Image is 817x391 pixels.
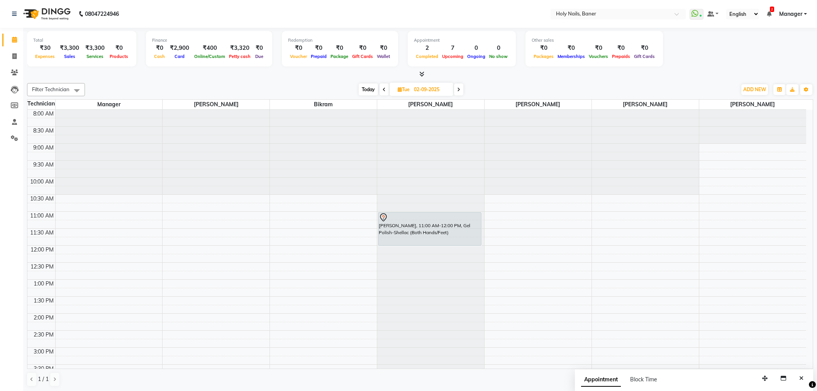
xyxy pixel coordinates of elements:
[329,44,350,53] div: ₹0
[29,178,55,186] div: 10:00 AM
[487,44,510,53] div: 0
[163,100,270,109] span: [PERSON_NAME]
[33,54,57,59] span: Expenses
[192,54,227,59] span: Online/Custom
[412,84,450,95] input: 2025-09-02
[632,44,657,53] div: ₹0
[796,372,807,384] button: Close
[414,54,440,59] span: Completed
[532,37,657,44] div: Other sales
[770,7,774,12] span: 2
[29,229,55,237] div: 11:30 AM
[630,376,657,383] span: Block Time
[556,54,587,59] span: Memberships
[465,44,487,53] div: 0
[108,44,130,53] div: ₹0
[329,54,350,59] span: Package
[414,37,510,44] div: Appointment
[396,87,412,92] span: Tue
[767,10,771,17] a: 2
[375,44,392,53] div: ₹0
[32,86,69,92] span: Filter Technician
[29,263,55,271] div: 12:30 PM
[57,44,82,53] div: ₹3,300
[32,365,55,373] div: 3:30 PM
[227,54,253,59] span: Petty cash
[270,100,377,109] span: Bikram
[375,54,392,59] span: Wallet
[288,54,309,59] span: Voucher
[288,37,392,44] div: Redemption
[32,348,55,356] div: 3:00 PM
[152,44,167,53] div: ₹0
[192,44,227,53] div: ₹400
[610,44,632,53] div: ₹0
[378,212,481,245] div: [PERSON_NAME], 11:00 AM-12:00 PM, Gel Polish-Shellac (Both Hands/Feet)
[309,44,329,53] div: ₹0
[27,100,55,108] div: Technician
[632,54,657,59] span: Gift Cards
[359,83,378,95] span: Today
[62,54,77,59] span: Sales
[152,54,167,59] span: Cash
[532,54,556,59] span: Packages
[33,37,130,44] div: Total
[152,37,266,44] div: Finance
[32,144,55,152] div: 9:00 AM
[85,54,105,59] span: Services
[610,54,632,59] span: Prepaids
[699,100,806,109] span: [PERSON_NAME]
[487,54,510,59] span: No show
[227,44,253,53] div: ₹3,320
[592,100,699,109] span: [PERSON_NAME]
[581,373,621,387] span: Appointment
[440,44,465,53] div: 7
[20,3,73,25] img: logo
[56,100,163,109] span: Manager
[29,246,55,254] div: 12:00 PM
[587,54,610,59] span: Vouchers
[29,195,55,203] div: 10:30 AM
[440,54,465,59] span: Upcoming
[741,84,768,95] button: ADD NEW
[32,331,55,339] div: 2:30 PM
[485,100,592,109] span: [PERSON_NAME]
[350,54,375,59] span: Gift Cards
[556,44,587,53] div: ₹0
[167,44,192,53] div: ₹2,900
[587,44,610,53] div: ₹0
[32,110,55,118] div: 8:00 AM
[38,375,49,383] span: 1 / 1
[82,44,108,53] div: ₹3,300
[350,44,375,53] div: ₹0
[85,3,119,25] b: 08047224946
[743,87,766,92] span: ADD NEW
[779,10,802,18] span: Manager
[253,44,266,53] div: ₹0
[32,297,55,305] div: 1:30 PM
[32,127,55,135] div: 8:30 AM
[173,54,186,59] span: Card
[288,44,309,53] div: ₹0
[532,44,556,53] div: ₹0
[33,44,57,53] div: ₹30
[29,212,55,220] div: 11:00 AM
[253,54,265,59] span: Due
[414,44,440,53] div: 2
[32,280,55,288] div: 1:00 PM
[32,314,55,322] div: 2:00 PM
[309,54,329,59] span: Prepaid
[108,54,130,59] span: Products
[32,161,55,169] div: 9:30 AM
[465,54,487,59] span: Ongoing
[377,100,484,109] span: [PERSON_NAME]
